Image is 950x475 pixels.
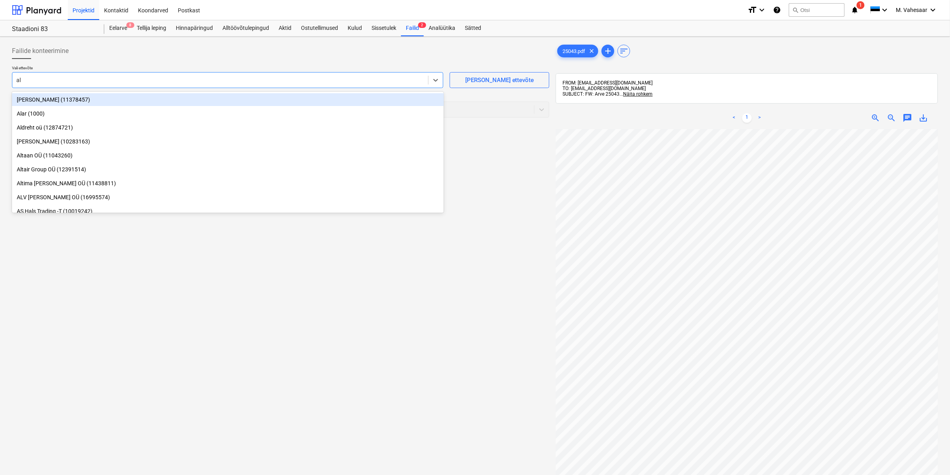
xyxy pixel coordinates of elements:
a: Page 1 is your current page [742,113,752,123]
span: 1 [857,1,865,9]
i: keyboard_arrow_down [757,5,767,15]
i: keyboard_arrow_down [880,5,890,15]
div: Staadioni 83 [12,25,95,33]
i: notifications [851,5,859,15]
div: Altaan OÜ (11043260) [12,149,444,162]
a: Sissetulek [367,20,401,36]
span: search [793,7,799,13]
a: Sätted [460,20,486,36]
div: Alar (1000) [12,107,444,120]
a: Kulud [343,20,367,36]
a: Tellija leping [132,20,171,36]
span: FROM: [EMAIL_ADDRESS][DOMAIN_NAME] [563,80,653,86]
a: Aktid [274,20,296,36]
span: 25043.pdf [558,48,590,54]
span: Failide konteerimine [12,46,69,56]
a: Failid2 [401,20,424,36]
span: clear [587,46,596,56]
i: format_size [747,5,757,15]
button: [PERSON_NAME] ettevõte [450,72,549,88]
span: zoom_in [871,113,881,123]
div: [PERSON_NAME] ettevõte [465,75,534,85]
span: M. Vahesaar [896,7,928,13]
span: ... [620,91,653,97]
div: Aadalbert OÜ (11378457) [12,93,444,106]
i: Abikeskus [773,5,781,15]
div: Altair Group OÜ (12391514) [12,163,444,176]
div: ALV Varad OÜ (16995574) [12,191,444,204]
a: Previous page [730,113,739,123]
div: ALV [PERSON_NAME] OÜ (16995574) [12,191,444,204]
div: 25043.pdf [557,45,598,57]
div: [PERSON_NAME] (10283163) [12,135,444,148]
div: [PERSON_NAME] (11378457) [12,93,444,106]
div: Failid [401,20,424,36]
button: Otsi [789,3,845,17]
a: Ostutellimused [296,20,343,36]
span: SUBJECT: FW: Arve 25043 [563,91,620,97]
div: Aldreht oü (12874721) [12,121,444,134]
span: 8 [126,22,134,28]
a: Eelarve8 [104,20,132,36]
span: 2 [418,22,426,28]
span: Näita rohkem [623,91,653,97]
div: Altima Grupp OÜ (11438811) [12,177,444,190]
div: AS Hals Trading -T (10019242) [12,205,444,218]
span: add [603,46,613,56]
i: keyboard_arrow_down [928,5,938,15]
p: Vali ettevõte [12,65,443,72]
a: Alltöövõtulepingud [218,20,274,36]
a: Hinnapäringud [171,20,218,36]
span: chat [903,113,913,123]
a: Analüütika [424,20,460,36]
div: Alfalend OÜ (10283163) [12,135,444,148]
span: TO: [EMAIL_ADDRESS][DOMAIN_NAME] [563,86,646,91]
div: Altima [PERSON_NAME] OÜ (11438811) [12,177,444,190]
span: sort [619,46,629,56]
span: zoom_out [887,113,897,123]
a: Next page [755,113,765,123]
div: Eelarve [104,20,132,36]
span: save_alt [919,113,928,123]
